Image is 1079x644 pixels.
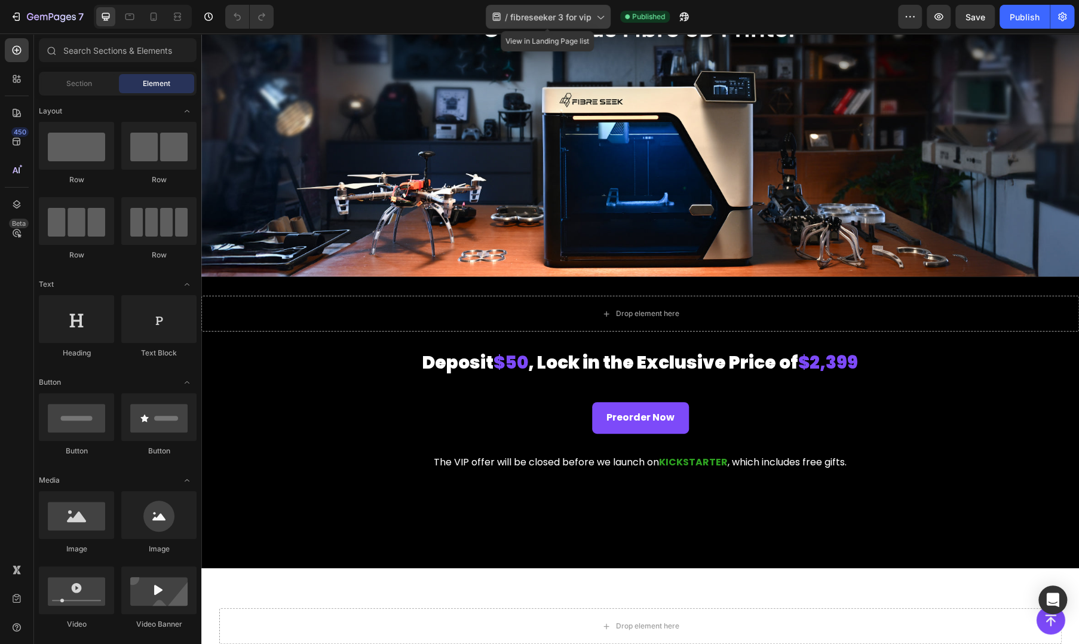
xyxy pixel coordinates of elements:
span: Toggle open [177,275,197,294]
span: Save [965,12,985,22]
button: Save [955,5,995,29]
span: Media [39,475,60,486]
div: Button [39,446,114,456]
div: Image [39,544,114,554]
strong: $50 [292,317,327,341]
div: Text Block [121,348,197,358]
div: Video Banner [121,619,197,630]
div: Video [39,619,114,630]
div: Drop element here [415,275,478,285]
p: The VIP offer will be closed before we launch on , which includes free gifts. [232,421,645,438]
div: Row [39,174,114,185]
p: 7 [78,10,84,24]
div: 450 [11,127,29,137]
strong: Deposit [221,317,292,341]
strong: Preorder Now [405,376,473,393]
span: Published [632,11,665,22]
iframe: Design area [201,33,1079,644]
div: Row [121,250,197,260]
strong: $2,399 [597,317,657,341]
button: Publish [1000,5,1050,29]
strong: KICKSTARTER [458,422,526,436]
button: <strong>Preorder Now</strong> [391,369,488,400]
div: Open Intercom Messenger [1038,585,1067,614]
div: Row [121,174,197,185]
div: Undo/Redo [225,5,274,29]
div: Button [121,446,197,456]
span: Button [39,377,61,388]
span: Layout [39,106,62,116]
input: Search Sections & Elements [39,38,197,62]
span: Toggle open [177,102,197,121]
span: Toggle open [177,471,197,490]
span: Element [143,78,170,89]
span: / [505,11,508,23]
button: 7 [5,5,89,29]
div: Publish [1010,11,1040,23]
div: Row [39,250,114,260]
div: Heading [39,348,114,358]
span: Toggle open [177,373,197,392]
div: Image [121,544,197,554]
span: Section [66,78,92,89]
strong: , Lock in the Exclusive Price of [327,317,597,341]
span: Text [39,279,54,290]
span: fibreseeker 3 for vip [510,11,591,23]
div: Beta [9,219,29,228]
